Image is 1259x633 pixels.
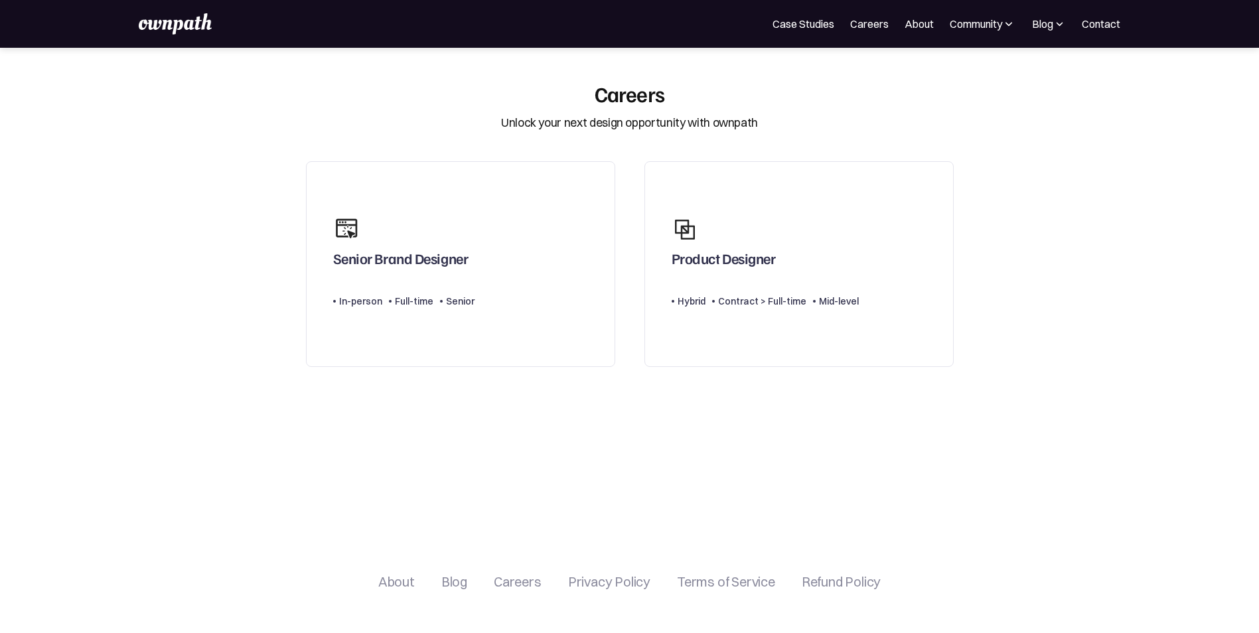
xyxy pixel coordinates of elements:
[339,293,382,309] div: In-person
[595,81,665,106] div: Careers
[678,293,705,309] div: Hybrid
[677,574,775,590] a: Terms of Service
[802,574,881,590] a: Refund Policy
[333,249,469,273] div: Senior Brand Designer
[501,114,758,131] div: Unlock your next design opportunity with ownpath
[850,16,889,32] a: Careers
[1082,16,1120,32] a: Contact
[494,574,542,590] a: Careers
[1031,16,1066,32] div: Blog
[378,574,415,590] a: About
[950,16,1015,32] div: Community
[672,249,776,273] div: Product Designer
[644,161,954,368] a: Product DesignerHybridContract > Full-timeMid-level
[950,16,1002,32] div: Community
[905,16,934,32] a: About
[306,161,615,368] a: Senior Brand DesignerIn-personFull-timeSenior
[441,574,467,590] a: Blog
[819,293,859,309] div: Mid-level
[446,293,475,309] div: Senior
[395,293,433,309] div: Full-time
[718,293,806,309] div: Contract > Full-time
[1032,16,1053,32] div: Blog
[568,574,650,590] a: Privacy Policy
[773,16,834,32] a: Case Studies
